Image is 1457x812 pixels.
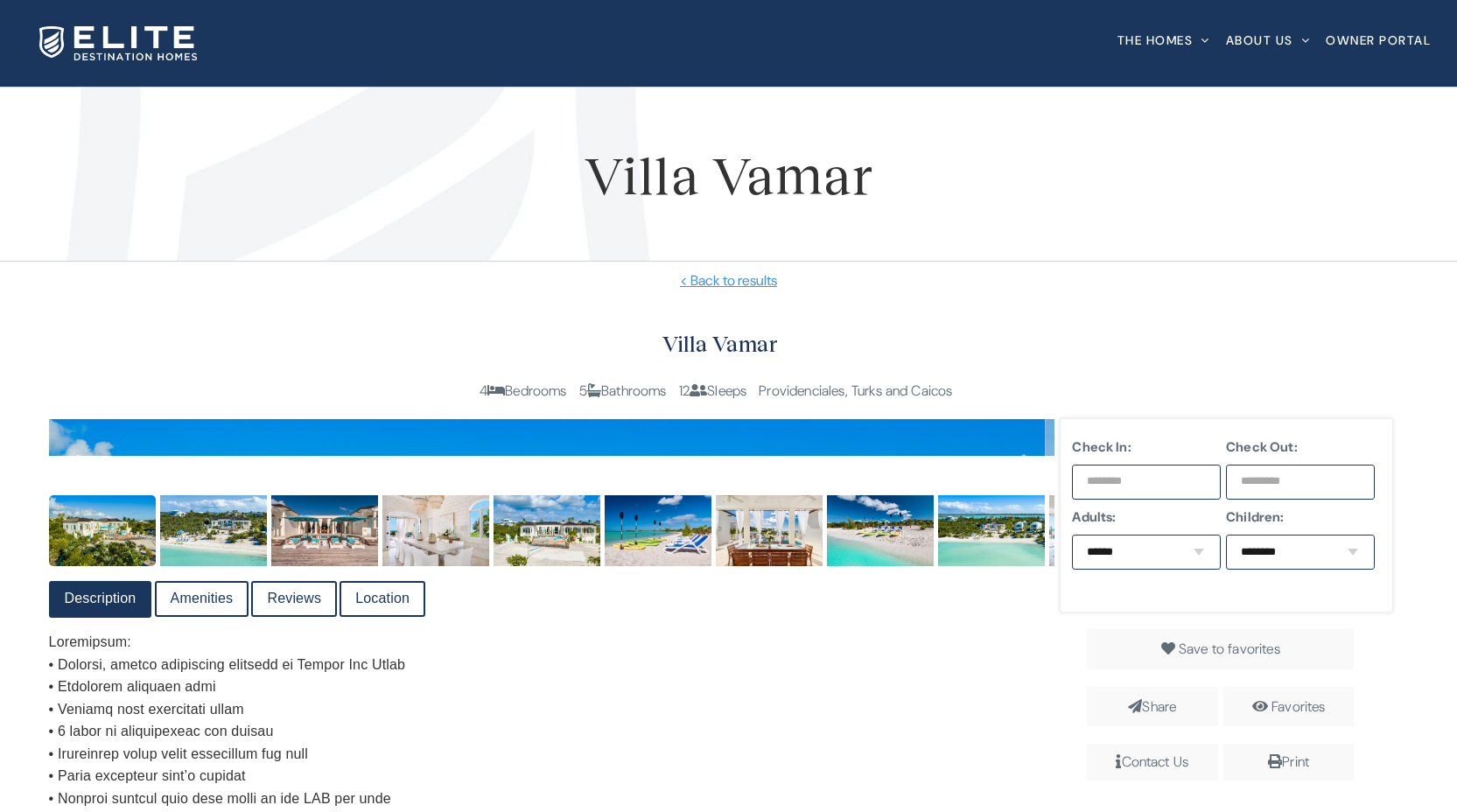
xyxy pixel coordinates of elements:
img: 21c8b9ae-754b-4659-b830-d06ddd1a2d8b [716,495,823,566]
span: 4 Bedrooms [480,381,567,400]
a: About Us [1226,4,1311,75]
div: Print [1230,751,1348,773]
img: 2af04fa0-b4ba-43b3-b79d-9fdedda85cf6 [827,495,934,566]
img: 772363fc-4764-43f9-ad7f-17177a8f299e [1049,495,1156,566]
span: 12 Sleeps [679,381,746,400]
img: 6a036ec3-7710-428e-8552-a4ec9b7eb75c [494,495,600,566]
img: Elite Destination Homes Logo [39,26,197,60]
a: Amenities [157,583,248,615]
img: 0b44862f-edc1-4809-b56f-c99f26df1b84 [605,495,711,566]
img: 046b3c7c-e31b-425e-8673-eae4ad8566a8 [49,495,156,566]
a: Location [341,583,424,615]
label: Check In: [1072,437,1220,458]
label: Adults: [1072,507,1220,528]
img: 96b92337-7516-4ae5-90b6-a5708fa2356a [382,495,489,566]
h2: Villa Vamar [49,326,1392,362]
label: Children: [1226,507,1374,528]
a: Reviews [253,583,335,615]
img: 1e4e9923-00bf-444e-a634-b2d68a73db33 [271,495,378,566]
span: Providenciales, Turks and Caicos [759,381,952,400]
a: The Homes [1117,4,1210,75]
span: About Us [1226,34,1293,46]
img: 04649ee2-d7f5-470e-8544-d4617103949c [938,495,1045,566]
a: Owner Portal [1326,4,1431,75]
img: 6a444fb6-a4bb-4016-a88f-40ab361ed023 [160,495,267,566]
a: < Back to results [26,270,1431,291]
span: 5 Bathrooms [579,381,667,400]
span: Save to favorites [1179,640,1280,658]
h1: Villa Vamar [26,135,1431,213]
span: The Homes [1117,34,1194,46]
label: Check Out: [1226,437,1374,458]
span: Share [1087,687,1218,727]
span: Owner Portal [1326,34,1431,46]
nav: Main Menu [1117,4,1432,75]
a: Favorites [1271,697,1325,716]
a: Description [51,583,151,615]
span: Contact Us [1087,744,1218,780]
